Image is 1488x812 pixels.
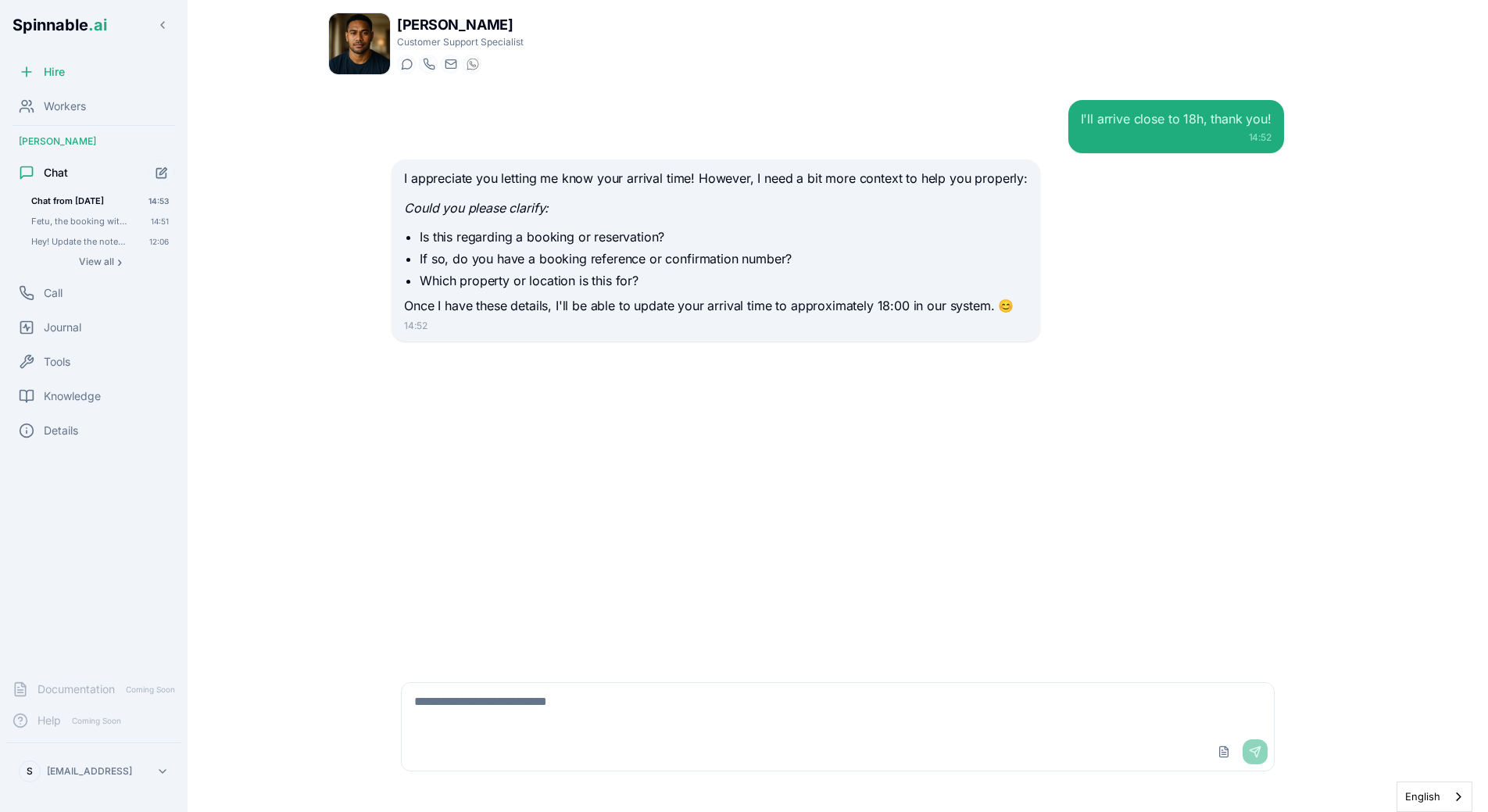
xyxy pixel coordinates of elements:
[404,200,549,216] em: Could you please clarify:
[38,713,61,728] span: Help
[44,388,101,404] span: Knowledge
[1397,782,1472,811] a: English
[397,14,524,36] h1: [PERSON_NAME]
[1081,131,1272,144] div: 14:52
[27,765,33,778] span: S
[31,236,127,247] span: Hey! Update the notes of booking 73239327 with "Hey from Spinnable"
[67,714,126,728] span: Coming Soon
[117,256,122,268] span: ›
[13,16,107,34] span: Spinnable
[47,765,132,778] p: [EMAIL_ADDRESS]
[44,165,68,181] span: Chat
[151,216,169,227] span: 14:51
[148,195,169,206] span: 14:53
[44,98,86,114] span: Workers
[148,159,175,186] button: Start new chat
[441,55,460,73] button: Send email to fetu.sengebau@getspinnable.ai
[1397,782,1472,812] aside: Language selected: English
[397,55,416,73] button: Start a chat with Fetu Sengebau
[467,58,479,70] img: WhatsApp
[420,249,1028,268] li: If so, do you have a booking reference or confirmation number?
[13,756,175,787] button: S[EMAIL_ADDRESS]
[79,256,114,268] span: View all
[44,423,78,438] span: Details
[463,55,481,73] button: WhatsApp
[420,227,1028,246] li: Is this regarding a booking or reservation?
[1081,109,1272,128] div: I'll arrive close to 18h, thank you!
[44,64,65,80] span: Hire
[404,296,1028,317] p: Once I have these details, I'll be able to update your arrival time to approximately 18:00 in our...
[31,195,127,206] span: Chat from 07/10/2025
[44,285,63,301] span: Call
[1397,782,1472,812] div: Language
[88,16,107,34] span: .ai
[419,55,438,73] button: Start a call with Fetu Sengebau
[404,169,1028,189] p: I appreciate you letting me know your arrival time! However, I need a bit more context to help yo...
[121,682,180,697] span: Coming Soon
[44,354,70,370] span: Tools
[149,236,169,247] span: 12:06
[420,271,1028,290] li: Which property or location is this for?
[38,681,115,697] span: Documentation
[329,13,390,74] img: Fetu Sengebau
[44,320,81,335] span: Journal
[31,216,129,227] span: Fetu, the booking with number 70647552 has a different guest handling communications. Their numbe...
[6,129,181,154] div: [PERSON_NAME]
[404,320,1028,332] div: 14:52
[25,252,175,271] button: Show all conversations
[397,36,524,48] p: Customer Support Specialist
